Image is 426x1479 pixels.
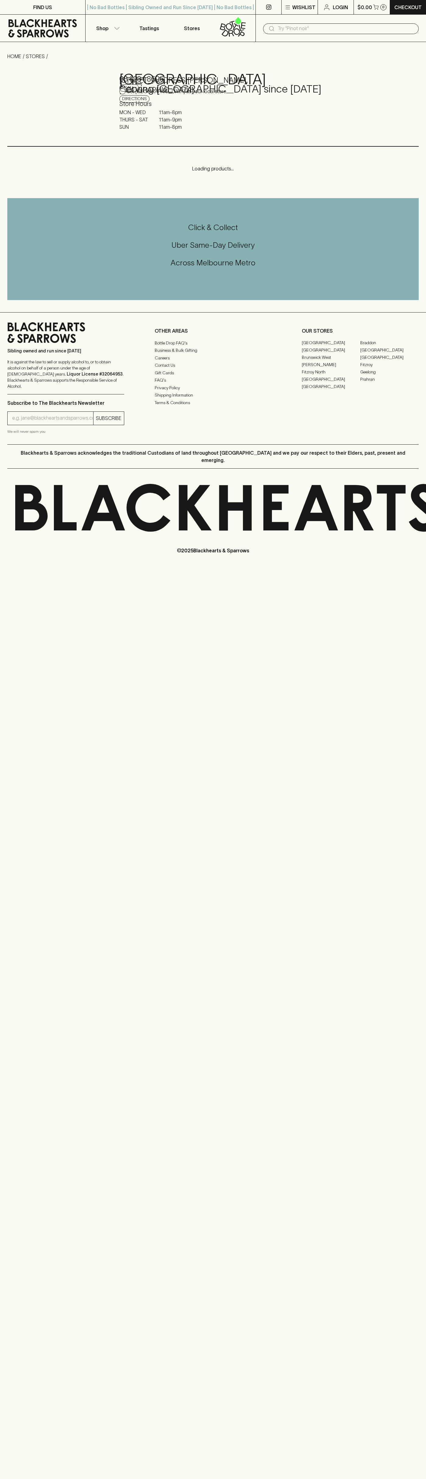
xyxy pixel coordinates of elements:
p: Wishlist [292,4,315,11]
p: It is against the law to sell or supply alcohol to, or to obtain alcohol on behalf of a person un... [7,359,124,389]
h5: Uber Same-Day Delivery [7,240,419,250]
a: [GEOGRAPHIC_DATA] [302,376,360,383]
p: Blackhearts & Sparrows acknowledges the traditional Custodians of land throughout [GEOGRAPHIC_DAT... [12,449,414,464]
a: Contact Us [155,362,272,369]
a: Prahran [360,376,419,383]
a: Shipping Information [155,392,272,399]
p: Tastings [139,25,159,32]
a: Privacy Policy [155,384,272,391]
a: Braddon [360,339,419,347]
a: FAQ's [155,377,272,384]
p: OUR STORES [302,327,419,334]
a: Fitzroy North [302,369,360,376]
a: Stores [171,15,213,42]
a: Gift Cards [155,369,272,376]
a: Bottle Drop FAQ's [155,339,272,347]
a: Geelong [360,369,419,376]
p: SUBSCRIBE [96,414,121,422]
button: Shop [86,15,128,42]
p: OTHER AREAS [155,327,272,334]
p: FIND US [33,4,52,11]
a: STORES [26,54,45,59]
p: Loading products... [6,165,420,172]
h5: Click & Collect [7,222,419,233]
a: Terms & Conditions [155,399,272,406]
a: [GEOGRAPHIC_DATA] [360,354,419,361]
a: [GEOGRAPHIC_DATA] [360,347,419,354]
p: Checkout [394,4,422,11]
a: [GEOGRAPHIC_DATA] [302,383,360,390]
a: [GEOGRAPHIC_DATA] [302,339,360,347]
a: Careers [155,354,272,362]
strong: Liquor License #32064953 [67,372,123,376]
div: Call to action block [7,198,419,300]
p: 0 [382,5,385,9]
input: Try "Pinot noir" [278,24,414,33]
p: Shop [96,25,108,32]
p: Stores [184,25,200,32]
a: Fitzroy [360,361,419,369]
a: Business & Bulk Gifting [155,347,272,354]
p: $0.00 [357,4,372,11]
h5: Across Melbourne Metro [7,258,419,268]
button: SUBSCRIBE [93,412,124,425]
a: Brunswick West [302,354,360,361]
a: [PERSON_NAME] [302,361,360,369]
p: Subscribe to The Blackhearts Newsletter [7,399,124,407]
a: HOME [7,54,21,59]
input: e.g. jane@blackheartsandsparrows.com.au [12,413,93,423]
p: We will never spam you [7,428,124,435]
a: Tastings [128,15,171,42]
p: Login [333,4,348,11]
p: Sibling owned and run since [DATE] [7,348,124,354]
a: [GEOGRAPHIC_DATA] [302,347,360,354]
